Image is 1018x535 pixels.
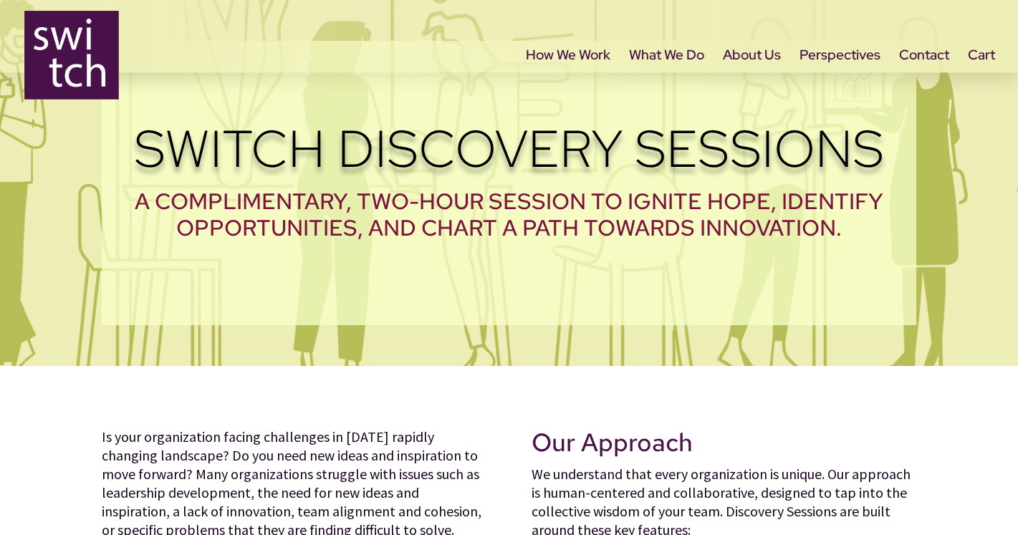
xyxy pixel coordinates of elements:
a: Cart [968,50,995,110]
span: Switch Discovery Sessions [134,115,884,183]
a: Contact [899,50,949,110]
a: How We Work [526,50,610,110]
h2: A complimentary, two-hour session to ignite hope, identify opportunities, and chart a path toward... [102,188,916,248]
h2: Our Approach [532,428,916,465]
a: About Us [723,50,781,110]
a: Perspectives [799,50,880,110]
a: What We Do [629,50,704,110]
